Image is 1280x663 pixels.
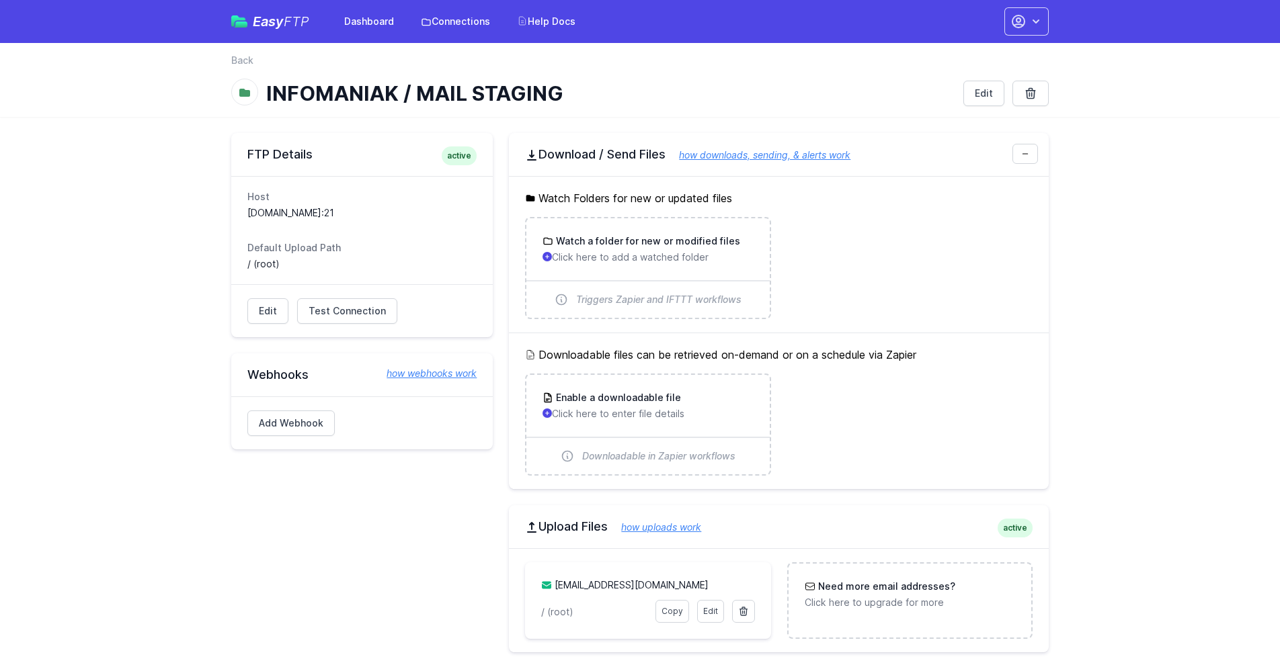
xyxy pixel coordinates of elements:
[526,218,769,318] a: Watch a folder for new or modified files Click here to add a watched folder Triggers Zapier and I...
[231,54,253,67] a: Back
[555,579,709,590] a: [EMAIL_ADDRESS][DOMAIN_NAME]
[247,146,477,163] h2: FTP Details
[525,146,1033,163] h2: Download / Send Files
[655,600,689,623] a: Copy
[525,347,1033,363] h5: Downloadable files can be retrieved on-demand or on a schedule via Zapier
[231,54,1049,75] nav: Breadcrumb
[266,81,953,105] h1: INFOMANIAK / MAIL STAGING
[608,521,701,533] a: how uploads work
[247,298,288,324] a: Edit
[247,190,477,204] dt: Host
[553,234,740,248] h3: Watch a folder for new or modified files
[815,580,955,593] h3: Need more email addresses?
[413,9,498,34] a: Connections
[582,449,735,463] span: Downloadable in Zapier workflows
[543,407,753,421] p: Click here to enter file details
[284,13,309,30] span: FTP
[247,257,477,271] dd: / (root)
[666,149,850,161] a: how downloads, sending, & alerts work
[805,596,1015,609] p: Click here to upgrade for more
[247,241,477,255] dt: Default Upload Path
[789,564,1031,625] a: Need more email addresses? Click here to upgrade for more
[336,9,402,34] a: Dashboard
[297,298,397,324] a: Test Connection
[998,519,1033,537] span: active
[525,190,1033,206] h5: Watch Folders for new or updated files
[231,15,247,28] img: easyftp_logo.png
[697,600,724,623] a: Edit
[541,605,647,619] p: / (root)
[576,293,742,306] span: Triggers Zapier and IFTTT workflows
[373,367,477,380] a: how webhooks work
[553,391,681,404] h3: Enable a downloadable file
[442,146,477,165] span: active
[247,367,477,383] h2: Webhooks
[526,375,769,474] a: Enable a downloadable file Click here to enter file details Downloadable in Zapier workflows
[231,15,309,28] a: EasyFTP
[247,206,477,220] dd: [DOMAIN_NAME]:21
[253,15,309,28] span: Easy
[309,304,386,318] span: Test Connection
[247,410,335,436] a: Add Webhook
[543,251,753,264] p: Click here to add a watched folder
[525,519,1033,535] h2: Upload Files
[963,81,1004,106] a: Edit
[509,9,584,34] a: Help Docs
